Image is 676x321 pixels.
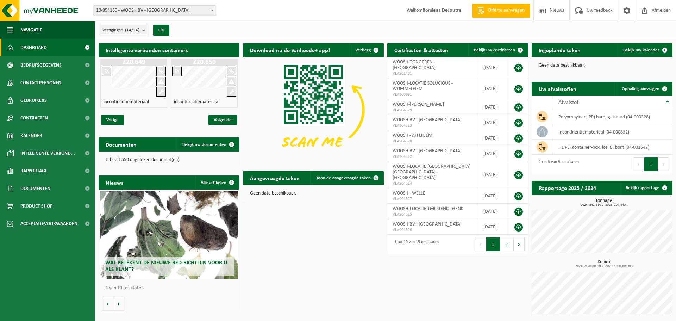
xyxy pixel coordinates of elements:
span: VLA902401 [393,71,472,76]
span: 10-854160 - WOOSH BV - GENT [93,5,216,16]
a: Ophaling aanvragen [616,82,672,96]
span: 2024: 2120,000 m3 - 2025: 1990,000 m3 [535,265,672,268]
span: 10-854160 - WOOSH BV - GENT [93,6,216,16]
span: WOOSH-LOCATIE TML GENK - GENK [393,206,463,211]
td: [DATE] [478,204,507,219]
span: WOOSH-TONGEREN - [GEOGRAPHIC_DATA] [393,60,436,70]
h3: Kubiek [535,260,672,268]
button: Next [658,157,669,171]
span: WOOSH-LOCATIE SOLUCIOUS - WOMMELGEM [393,81,453,92]
td: [DATE] [478,161,507,188]
span: Vorige [101,115,124,125]
span: Dashboard [20,39,47,56]
span: Product Shop [20,197,52,215]
span: VLA904528 [393,138,472,144]
h3: Tonnage [535,198,672,207]
span: VLA904526 [393,227,472,233]
h4: incontinentiemateriaal [104,100,149,105]
span: Wat betekent de nieuwe RED-richtlijn voor u als klant? [105,260,227,272]
a: Wat betekent de nieuwe RED-richtlijn voor u als klant? [100,191,238,279]
div: 1 tot 3 van 3 resultaten [535,156,579,172]
h2: Download nu de Vanheede+ app! [243,43,337,57]
button: Vorige [102,297,113,311]
span: Navigatie [20,21,42,39]
span: Bekijk uw kalender [623,48,659,53]
p: U heeft 550 ongelezen document(en). [106,158,232,162]
button: 1 [486,237,500,251]
button: 2 [500,237,514,251]
button: Next [514,237,525,251]
h2: Documenten [99,137,144,151]
p: Geen data beschikbaar. [250,191,377,196]
td: incontinentiemateriaal (04-000832) [553,124,672,140]
span: Documenten [20,180,50,197]
a: Alle artikelen [195,175,239,190]
a: Toon de aangevraagde taken [311,171,383,185]
span: Acceptatievoorwaarden [20,215,77,233]
h2: Rapportage 2025 / 2024 [532,181,603,195]
td: [DATE] [478,78,507,99]
span: VLA900991 [393,92,472,98]
td: [DATE] [478,57,507,78]
a: Bekijk rapportage [620,181,672,195]
h2: Certificaten & attesten [387,43,455,57]
span: VLA904522 [393,154,472,160]
button: OK [153,25,169,36]
h1: Z20.649 [102,59,165,66]
span: VLA904529 [393,107,472,113]
span: Kalender [20,127,42,144]
h2: Aangevraagde taken [243,171,307,185]
span: Contracten [20,109,48,127]
span: WOOSH BV - [GEOGRAPHIC_DATA] [393,148,462,154]
h1: Z20.650 [173,59,236,66]
span: WOOSH - WELLE [393,191,425,196]
a: Bekijk uw certificaten [468,43,527,57]
span: Bekijk uw documenten [182,142,226,147]
button: Vestigingen(14/14) [99,25,149,35]
span: WOOSH BV - [GEOGRAPHIC_DATA] [393,117,462,123]
td: [DATE] [478,188,507,204]
span: Volgende [208,115,237,125]
div: 1 tot 10 van 15 resultaten [391,236,439,252]
button: 1 [644,157,658,171]
span: 2024: 342,510 t - 2025: 297,440 t [535,203,672,207]
td: [DATE] [478,146,507,161]
td: polypropyleen (PP) hard, gekleurd (04-000328) [553,109,672,124]
h2: Uw afvalstoffen [532,82,583,95]
a: Bekijk uw kalender [618,43,672,57]
td: [DATE] [478,130,507,146]
span: Contactpersonen [20,74,61,92]
span: Bekijk uw certificaten [474,48,515,53]
p: 1 van 10 resultaten [106,286,236,291]
h2: Ingeplande taken [532,43,588,57]
strong: Romiena Decoutre [423,8,461,13]
button: Verberg [350,43,383,57]
span: Offerte aanvragen [486,7,526,14]
span: VLA904523 [393,123,472,129]
span: Rapportage [20,162,48,180]
span: Afvalstof [558,100,578,105]
img: Download de VHEPlus App [243,57,384,163]
button: Volgende [113,297,124,311]
count: (14/14) [125,28,139,32]
span: VLA904527 [393,196,472,202]
span: WOOSH-LOCATIE [GEOGRAPHIC_DATA] [GEOGRAPHIC_DATA] - [GEOGRAPHIC_DATA] [393,164,470,180]
span: Vestigingen [102,25,139,36]
td: HDPE, container-box, los, B, bont (04-001642) [553,140,672,155]
h4: incontinentiemateriaal [174,100,219,105]
span: WOOSH - AFFLIGEM [393,133,432,138]
a: Bekijk uw documenten [177,137,239,152]
span: Intelligente verbond... [20,144,75,162]
span: Ophaling aanvragen [622,87,659,91]
span: WOOSH BV - [GEOGRAPHIC_DATA] [393,222,462,227]
p: Geen data beschikbaar. [539,63,665,68]
span: WOOSH-[PERSON_NAME] [393,102,444,107]
span: VLA904524 [393,181,472,186]
td: [DATE] [478,115,507,130]
td: [DATE] [478,99,507,115]
a: Offerte aanvragen [472,4,530,18]
td: [DATE] [478,219,507,235]
h2: Nieuws [99,175,130,189]
button: Previous [633,157,644,171]
span: Bedrijfsgegevens [20,56,62,74]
